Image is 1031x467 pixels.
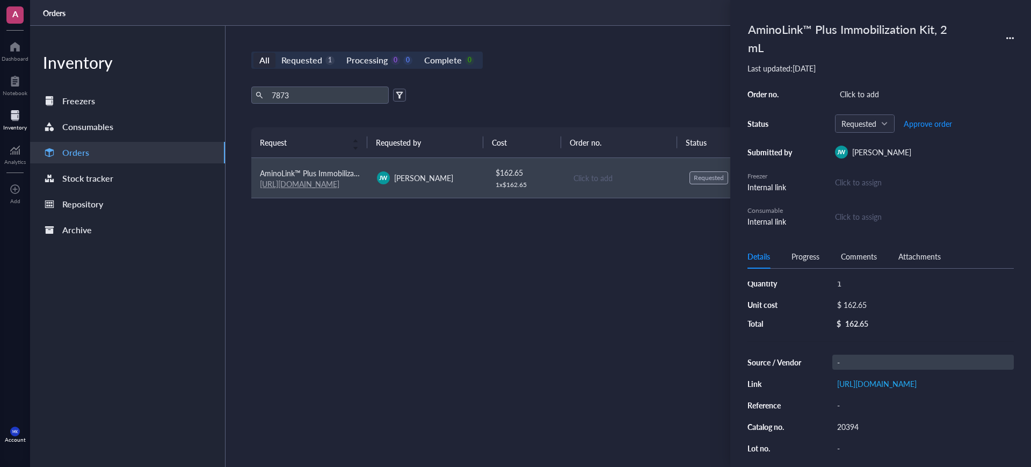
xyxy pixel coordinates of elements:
[394,173,453,183] span: [PERSON_NAME]
[5,436,26,443] div: Account
[898,250,941,262] div: Attachments
[837,319,841,328] div: $
[2,38,28,62] a: Dashboard
[3,90,27,96] div: Notebook
[260,136,346,148] span: Request
[832,419,1014,434] div: 20394
[62,197,103,212] div: Repository
[62,94,95,109] div: Freezers
[12,429,18,434] span: MK
[251,127,367,157] th: Request
[747,400,802,410] div: Reference
[281,53,322,68] div: Requested
[747,300,802,310] div: Unit cost
[832,297,1010,312] div: $ 162.65
[259,53,270,68] div: All
[747,89,796,99] div: Order no.
[694,174,724,182] div: Requested
[12,7,18,20] span: A
[747,422,802,432] div: Catalog no.
[466,56,475,65] div: 0
[62,222,92,238] div: Archive
[30,193,225,215] a: Repository
[837,378,917,389] a: [URL][DOMAIN_NAME]
[832,398,1014,413] div: -
[62,171,113,186] div: Stock tracker
[3,107,27,131] a: Inventory
[30,90,225,112] a: Freezers
[747,250,770,262] div: Details
[62,145,89,160] div: Orders
[747,63,1014,73] div: Last updated: [DATE]
[904,119,952,128] span: Approve order
[3,124,27,131] div: Inventory
[403,56,412,65] div: 0
[30,52,225,73] div: Inventory
[30,168,225,189] a: Stock tracker
[747,147,796,157] div: Submitted by
[267,87,384,103] input: Find orders in table
[747,379,802,389] div: Link
[747,171,796,181] div: Freezer
[30,142,225,163] a: Orders
[2,55,28,62] div: Dashboard
[747,119,796,128] div: Status
[496,167,556,178] div: $ 162.65
[483,127,561,157] th: Cost
[747,319,802,328] div: Total
[832,355,1014,370] div: -
[835,87,1014,102] div: Click to add
[845,319,868,328] div: 162.65
[832,276,1014,291] div: 1
[4,141,26,165] a: Analytics
[10,198,20,204] div: Add
[573,172,672,184] div: Click to add
[561,127,677,157] th: Order no.
[260,168,398,178] span: AminoLink™ Plus Immobilization Kit, 2 mL
[496,181,556,189] div: 1 x $ 162.65
[30,116,225,138] a: Consumables
[747,215,796,227] div: Internal link
[747,206,796,215] div: Consumable
[3,73,27,96] a: Notebook
[747,443,802,453] div: Lot no.
[841,250,877,262] div: Comments
[325,56,335,65] div: 1
[251,52,483,69] div: segmented control
[564,158,681,198] td: Click to add
[379,174,388,182] span: JW
[30,219,225,241] a: Archive
[835,211,1014,222] div: Click to assign
[4,159,26,165] div: Analytics
[903,115,953,132] button: Approve order
[43,8,68,18] a: Orders
[424,53,462,68] div: Complete
[62,119,113,134] div: Consumables
[391,56,400,65] div: 0
[747,181,796,193] div: Internal link
[792,250,819,262] div: Progress
[260,178,339,189] a: [URL][DOMAIN_NAME]
[835,176,1014,188] div: Click to assign
[832,441,1014,456] div: -
[747,357,802,367] div: Source / Vendor
[837,148,846,156] span: JW
[346,53,388,68] div: Processing
[852,147,911,157] span: [PERSON_NAME]
[743,17,969,59] div: AminoLink™ Plus Immobilization Kit, 2 mL
[841,119,886,128] span: Requested
[367,127,483,157] th: Requested by
[747,278,802,288] div: Quantity
[677,127,754,157] th: Status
